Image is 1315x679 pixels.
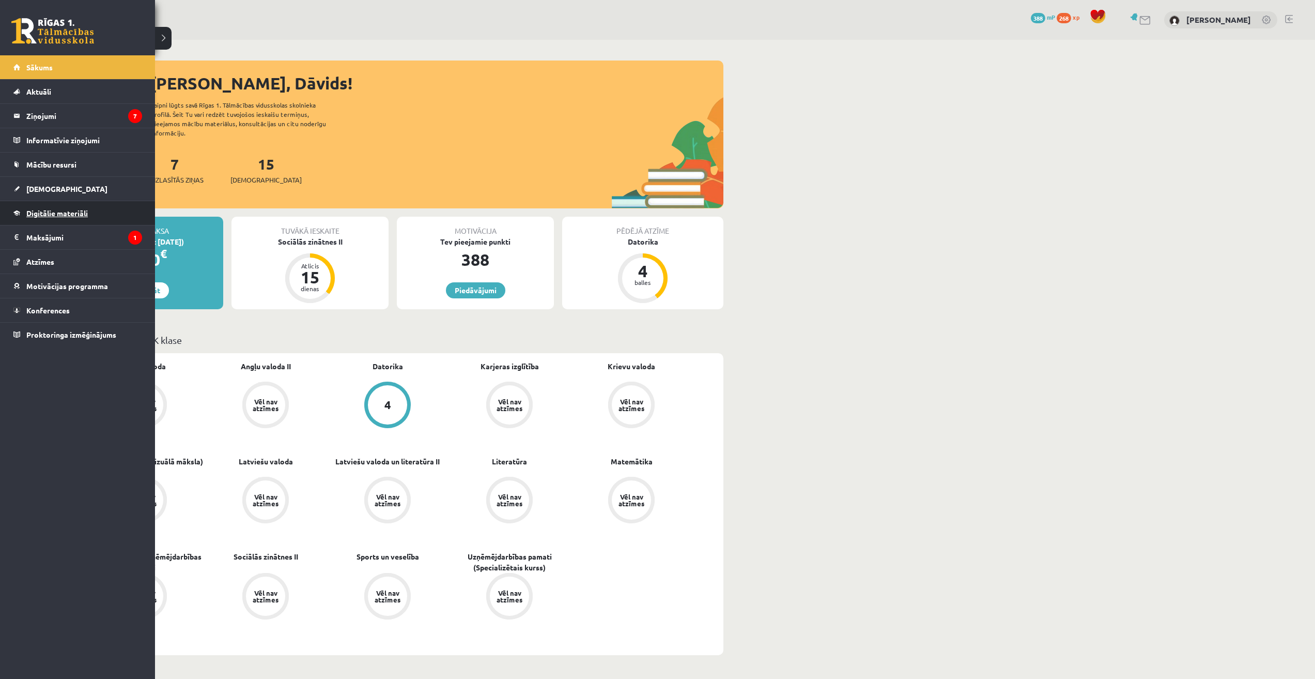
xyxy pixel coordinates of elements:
a: Vēl nav atzīmes [205,382,327,430]
a: Sociālās zinātnes II Atlicis 15 dienas [231,236,389,305]
a: Krievu valoda [608,361,655,372]
span: mP [1047,13,1055,21]
span: xp [1073,13,1079,21]
div: dienas [295,285,326,292]
span: [DEMOGRAPHIC_DATA] [26,184,107,193]
a: Uzņēmējdarbības pamati (Specializētais kurss) [448,551,570,573]
a: Informatīvie ziņojumi [13,128,142,152]
div: 4 [627,263,658,279]
a: Atzīmes [13,250,142,274]
i: 1 [128,231,142,245]
div: 388 [397,247,554,272]
a: Motivācijas programma [13,274,142,298]
div: Vēl nav atzīmes [373,590,402,603]
a: Sākums [13,55,142,79]
a: Vēl nav atzīmes [327,477,448,525]
div: Vēl nav atzīmes [251,493,280,507]
legend: Informatīvie ziņojumi [26,128,142,152]
a: Proktoringa izmēģinājums [13,323,142,346]
a: Vēl nav atzīmes [327,573,448,622]
span: Mācību resursi [26,160,76,169]
div: Datorika [562,236,723,247]
a: Digitālie materiāli [13,201,142,225]
a: 268 xp [1057,13,1085,21]
a: Piedāvājumi [446,282,505,298]
a: Vēl nav atzīmes [570,477,692,525]
div: Vēl nav atzīmes [495,398,524,412]
span: Motivācijas programma [26,281,108,291]
div: Tuvākā ieskaite [231,217,389,236]
a: Matemātika [611,456,653,467]
div: Vēl nav atzīmes [617,398,646,412]
div: [PERSON_NAME], Dāvids! [150,71,723,96]
a: Sports un veselība [357,551,419,562]
span: Konferences [26,306,70,315]
a: Sociālās zinātnes II [234,551,298,562]
span: € [160,246,167,261]
div: Vēl nav atzīmes [251,590,280,603]
span: 388 [1031,13,1045,23]
span: 268 [1057,13,1071,23]
a: Angļu valoda II [241,361,291,372]
div: Vēl nav atzīmes [495,590,524,603]
legend: Maksājumi [26,225,142,249]
span: Sākums [26,63,53,72]
div: Tev pieejamie punkti [397,236,554,247]
a: Konferences [13,298,142,322]
div: Laipni lūgts savā Rīgas 1. Tālmācības vidusskolas skolnieka profilā. Šeit Tu vari redzēt tuvojošo... [151,100,344,138]
a: Rīgas 1. Tālmācības vidusskola [11,18,94,44]
a: Datorika 4 balles [562,236,723,305]
span: Aktuāli [26,87,51,96]
img: Dāvids Babans [1169,16,1180,26]
a: [DEMOGRAPHIC_DATA] [13,177,142,201]
div: Vēl nav atzīmes [373,493,402,507]
span: Atzīmes [26,257,54,266]
div: Vēl nav atzīmes [251,398,280,412]
a: Ziņojumi7 [13,104,142,128]
div: balles [627,279,658,285]
div: Sociālās zinātnes II [231,236,389,247]
div: Vēl nav atzīmes [495,493,524,507]
a: Latviešu valoda [239,456,293,467]
span: Proktoringa izmēģinājums [26,330,116,339]
div: Vēl nav atzīmes [617,493,646,507]
span: [DEMOGRAPHIC_DATA] [230,175,302,185]
a: Latviešu valoda un literatūra II [335,456,440,467]
div: Pēdējā atzīme [562,217,723,236]
a: 388 mP [1031,13,1055,21]
a: Vēl nav atzīmes [205,573,327,622]
span: Digitālie materiāli [26,208,88,218]
a: Vēl nav atzīmes [205,477,327,525]
a: 15[DEMOGRAPHIC_DATA] [230,155,302,185]
a: Mācību resursi [13,153,142,176]
div: 4 [384,399,391,411]
a: Datorika [373,361,403,372]
a: Karjeras izglītība [481,361,539,372]
div: Motivācija [397,217,554,236]
a: Maksājumi1 [13,225,142,249]
a: Vēl nav atzīmes [448,573,570,622]
i: 7 [128,109,142,123]
a: Vēl nav atzīmes [448,477,570,525]
a: Aktuāli [13,80,142,103]
a: Vēl nav atzīmes [570,382,692,430]
div: Atlicis [295,263,326,269]
a: Vēl nav atzīmes [448,382,570,430]
p: Mācību plāns 12.b1 JK klase [66,333,719,347]
a: Literatūra [492,456,527,467]
a: 7Neizlasītās ziņas [146,155,204,185]
span: Neizlasītās ziņas [146,175,204,185]
div: 15 [295,269,326,285]
a: [PERSON_NAME] [1186,14,1251,25]
a: 4 [327,382,448,430]
legend: Ziņojumi [26,104,142,128]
